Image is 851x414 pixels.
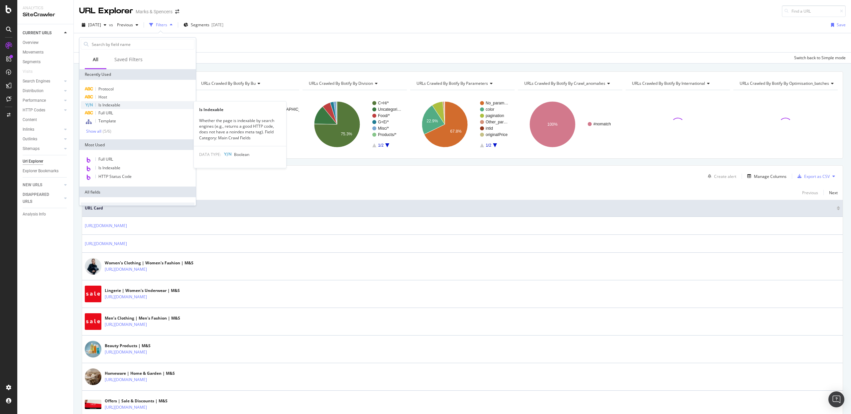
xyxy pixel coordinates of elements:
[794,55,846,61] div: Switch back to Simple mode
[486,107,494,112] text: color
[98,118,116,124] span: Template
[85,313,101,330] img: main image
[91,39,194,49] input: Search by field name
[23,5,68,11] div: Analytics
[114,22,133,28] span: Previous
[105,288,180,294] div: Lingerie | Women's Underwear | M&S
[199,152,221,157] span: DATA TYPE:
[378,120,389,124] text: G+E/*
[829,189,838,197] button: Next
[417,80,488,86] span: URLs Crawled By Botify By parameters
[101,128,111,134] div: ( 5 / 6 )
[85,205,835,211] span: URL Card
[105,321,147,328] a: [URL][DOMAIN_NAME]
[85,286,101,302] img: main image
[378,107,401,112] text: Uncategori…
[486,132,508,137] text: originalPrice
[88,22,101,28] span: 2025 Sep. 20th
[837,22,846,28] div: Save
[211,22,223,28] div: [DATE]
[23,116,37,123] div: Content
[791,53,846,63] button: Switch back to Simple mode
[105,376,147,383] a: [URL][DOMAIN_NAME]
[98,156,113,162] span: Full URL
[23,107,62,114] a: HTTP Codes
[486,101,508,105] text: No_param…
[410,95,515,153] svg: A chart.
[195,95,299,153] svg: A chart.
[98,102,120,108] span: Is Indexable
[802,189,818,197] button: Previous
[23,30,52,37] div: CURRENT URLS
[524,80,605,86] span: URLs Crawled By Botify By crawl_anomalies
[105,260,193,266] div: Women’s Clothing | Women's Fashion | M&S
[341,132,352,136] text: 75.3%
[23,126,62,133] a: Inlinks
[23,191,56,205] div: DISAPPEARED URLS
[23,158,69,165] a: Url Explorer
[136,8,173,15] div: Marks & Spencers
[23,97,62,104] a: Performance
[23,211,69,218] a: Analysis Info
[795,171,830,182] button: Export as CSV
[105,315,180,321] div: Men’s Clothing | Men's Fashion | M&S
[802,190,818,196] div: Previous
[109,22,114,28] span: vs
[194,118,286,141] div: Whether the page is indexable by search engines (e.g., returns a good HTTP code, does not have a ...
[829,190,838,196] div: Next
[631,78,724,89] h4: URLs Crawled By Botify By international
[85,258,101,275] img: main image
[114,20,141,30] button: Previous
[200,78,293,89] h4: URLs Crawled By Botify By bu
[23,68,33,75] div: Visits
[23,59,41,66] div: Segments
[85,222,127,229] a: [URL][DOMAIN_NAME]
[191,22,209,28] span: Segments
[23,168,59,175] div: Explorer Bookmarks
[378,113,390,118] text: Food/*
[201,80,256,86] span: URLs Crawled By Botify By bu
[518,95,622,153] svg: A chart.
[23,39,39,46] div: Overview
[93,56,98,63] div: All
[85,341,101,357] img: main image
[23,145,40,152] div: Sitemaps
[105,343,176,349] div: Beauty Products | M&S
[270,107,312,112] text: [GEOGRAPHIC_DATA]
[23,158,43,165] div: Url Explorer
[632,80,705,86] span: URLs Crawled By Botify By international
[79,139,196,150] div: Most Used
[234,152,249,157] span: Boolean
[486,126,493,131] text: intid
[85,240,127,247] a: [URL][DOMAIN_NAME]
[23,30,62,37] a: CURRENT URLS
[303,95,407,153] svg: A chart.
[714,174,736,179] div: Create alert
[23,49,69,56] a: Movements
[156,22,167,28] div: Filters
[23,11,68,19] div: SiteCrawler
[378,126,389,131] text: Misc/*
[114,56,143,63] div: Saved Filters
[23,136,62,143] a: Outlinks
[85,400,101,409] img: main image
[98,174,132,179] span: HTTP Status Code
[23,136,37,143] div: Outlinks
[754,174,787,179] div: Manage Columns
[23,145,62,152] a: Sitemaps
[828,391,844,407] div: Open Intercom Messenger
[23,168,69,175] a: Explorer Bookmarks
[105,294,147,300] a: [URL][DOMAIN_NAME]
[547,122,557,127] text: 100%
[486,143,491,148] text: 1/2
[307,78,401,89] h4: URLs Crawled By Botify By division
[105,398,176,404] div: Offers | Sale & Discounts | M&S
[23,182,42,189] div: NEW URLS
[181,20,226,30] button: Segments[DATE]
[378,101,389,105] text: C+H/*
[23,211,46,218] div: Analysis Info
[23,68,39,75] a: Visits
